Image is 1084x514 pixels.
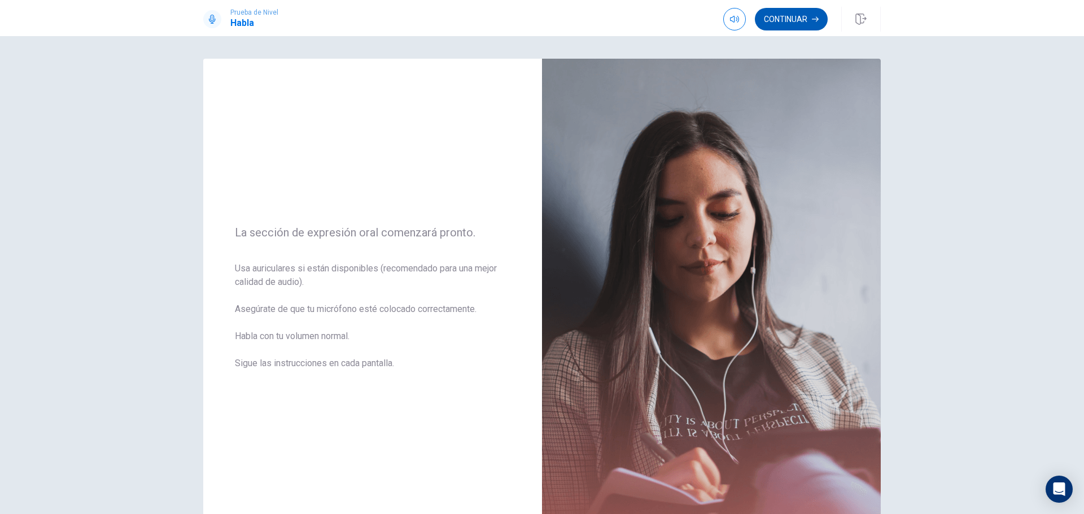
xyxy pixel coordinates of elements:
span: Prueba de Nivel [230,8,278,16]
div: Open Intercom Messenger [1046,476,1073,503]
button: Continuar [755,8,828,30]
span: La sección de expresión oral comenzará pronto. [235,226,510,239]
h1: Habla [230,16,278,30]
span: Usa auriculares si están disponibles (recomendado para una mejor calidad de audio). Asegúrate de ... [235,262,510,384]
